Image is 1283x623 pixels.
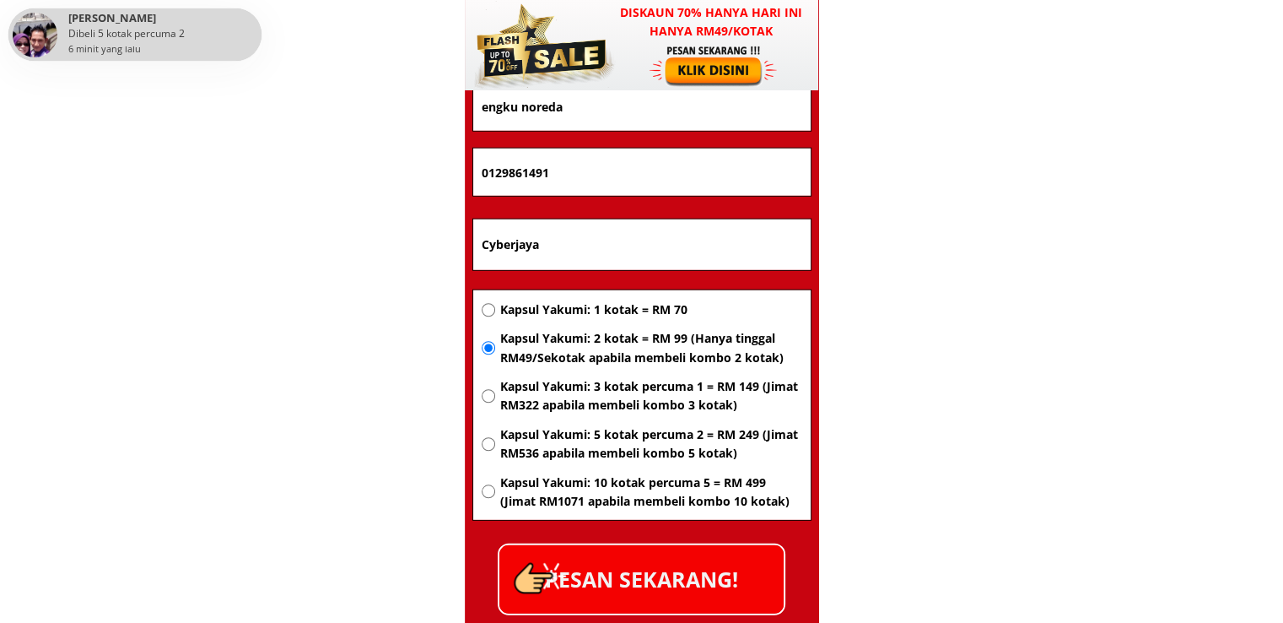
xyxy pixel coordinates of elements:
[477,219,806,270] input: Alamat
[499,474,801,512] span: Kapsul Yakumi: 10 kotak percuma 5 = RM 499 (Jimat RM1071 apabila membeli kombo 10 kotak)
[499,545,784,614] p: PESAN SEKARANG!
[604,3,819,41] h3: Diskaun 70% hanya hari ini hanya RM49/kotak
[499,301,801,319] span: Kapsul Yakumi: 1 kotak = RM 70
[477,83,806,131] input: Nama penuh
[499,329,801,367] span: Kapsul Yakumi: 2 kotak = RM 99 (Hanya tinggal RM49/Sekotak apabila membeli kombo 2 kotak)
[499,425,801,463] span: Kapsul Yakumi: 5 kotak percuma 2 = RM 249 (Jimat RM536 apabila membeli kombo 5 kotak)
[477,149,806,196] input: Nombor Telefon Bimbit
[499,377,801,415] span: Kapsul Yakumi: 3 kotak percuma 1 = RM 149 (Jimat RM322 apabila membeli kombo 3 kotak)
